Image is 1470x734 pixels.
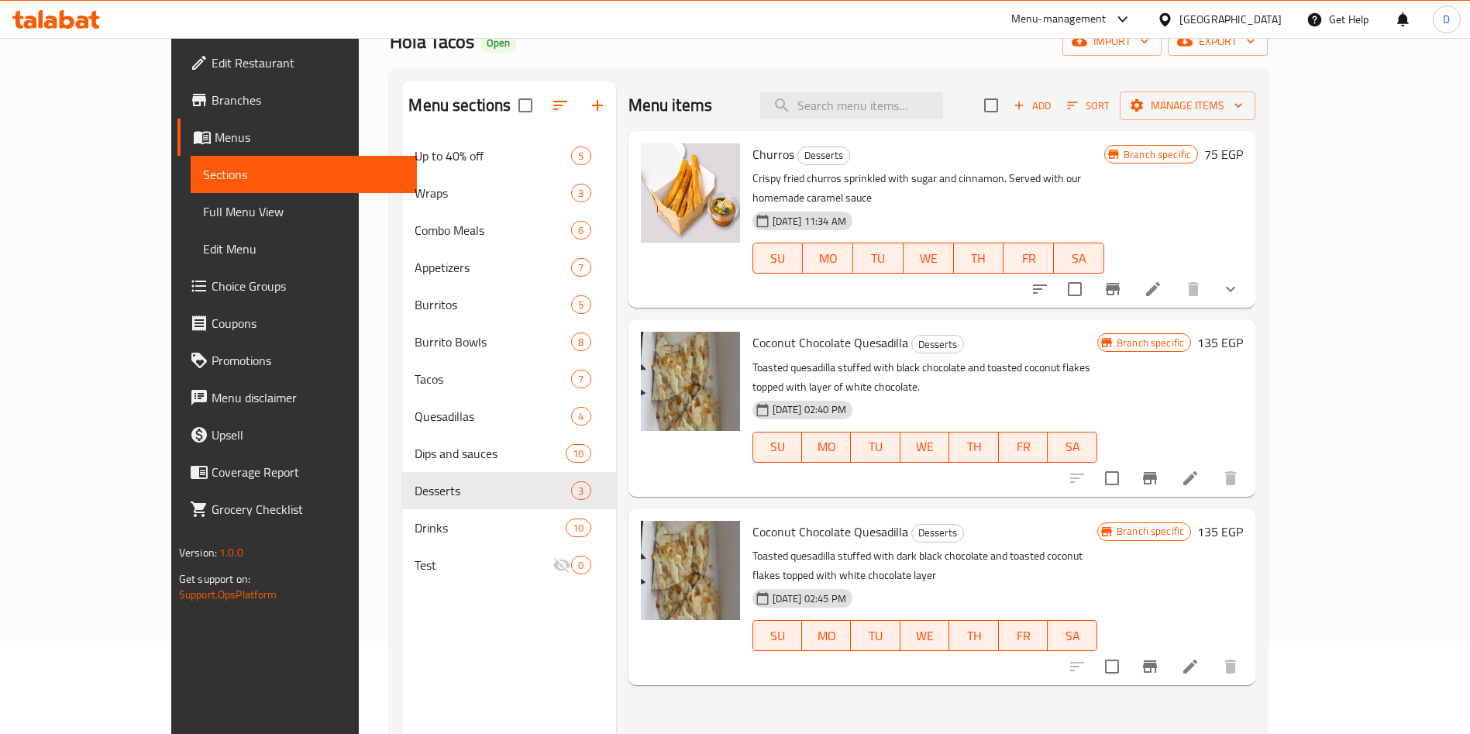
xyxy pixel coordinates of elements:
button: MO [802,432,852,463]
img: Coconut Chocolate Quesadilla [641,332,740,431]
div: Dips and sauces10 [402,435,615,472]
span: Desserts [798,146,849,164]
div: Quesadillas [415,407,571,426]
span: 10 [566,521,590,536]
div: Desserts [415,481,571,500]
span: Hola Tacos [390,24,474,59]
div: Desserts3 [402,472,615,509]
button: SA [1048,432,1097,463]
svg: Show Choices [1221,280,1240,298]
span: SA [1054,436,1091,458]
span: Up to 40% off [415,146,571,165]
div: Drinks [415,519,566,537]
button: TU [851,620,900,651]
span: SA [1054,625,1091,647]
button: WE [900,432,950,463]
span: FR [1005,625,1042,647]
div: Drinks10 [402,509,615,546]
span: Edit Restaurant [212,53,405,72]
input: search [760,92,943,119]
button: TH [949,432,999,463]
nav: Menu sections [402,131,615,590]
a: Coupons [177,305,417,342]
button: delete [1212,460,1249,497]
button: TU [853,243,904,274]
span: WE [907,625,944,647]
span: TH [960,247,998,270]
a: Grocery Checklist [177,491,417,528]
span: 1.0.0 [219,543,243,563]
p: Crispy fried churros sprinkled with sugar and cinnamon. Served with our homemade caramel sauce [752,169,1104,208]
span: Menus [215,128,405,146]
h2: Menu sections [408,94,511,117]
span: 4 [572,409,590,424]
span: SU [759,625,796,647]
span: Edit Menu [203,239,405,258]
span: TU [857,625,894,647]
button: MO [803,243,853,274]
div: items [571,221,590,239]
span: Coverage Report [212,463,405,481]
a: Edit menu item [1181,657,1200,676]
span: Burrito Bowls [415,333,571,351]
span: Select to update [1059,273,1091,305]
span: Appetizers [415,258,571,277]
span: SU [759,247,797,270]
span: Branch specific [1110,524,1190,539]
div: items [571,333,590,351]
a: Menu disclaimer [177,379,417,416]
a: Sections [191,156,417,193]
button: SU [752,432,802,463]
button: WE [904,243,954,274]
a: Full Menu View [191,193,417,230]
div: Desserts [911,335,964,353]
div: items [571,556,590,574]
p: Toasted quesadilla stuffed with dark black chocolate and toasted coconut flakes topped with white... [752,546,1097,585]
button: export [1168,27,1268,56]
span: 10 [566,446,590,461]
span: Open [480,36,516,50]
span: Sort sections [542,87,579,124]
div: Combo Meals6 [402,212,615,249]
div: Burrito Bowls8 [402,323,615,360]
div: Tacos [415,370,571,388]
a: Edit Menu [191,230,417,267]
div: Wraps [415,184,571,202]
div: Wraps3 [402,174,615,212]
div: Burritos5 [402,286,615,323]
span: TH [955,625,993,647]
button: Add [1007,94,1057,118]
span: 6 [572,223,590,238]
span: Dips and sauces [415,444,566,463]
span: Churros [752,143,794,166]
a: Branches [177,81,417,119]
button: SU [752,243,804,274]
span: Grocery Checklist [212,500,405,519]
a: Edit menu item [1181,469,1200,488]
span: Combo Meals [415,221,571,239]
span: TU [857,436,894,458]
span: Choice Groups [212,277,405,295]
button: delete [1212,648,1249,685]
div: [GEOGRAPHIC_DATA] [1179,11,1282,28]
span: Select to update [1096,650,1128,683]
button: WE [900,620,950,651]
span: Menu disclaimer [212,388,405,407]
a: Edit Restaurant [177,44,417,81]
span: import [1075,32,1149,51]
span: Branch specific [1110,336,1190,350]
button: Manage items [1120,91,1255,120]
img: Coconut Chocolate Quesadilla [641,521,740,620]
button: delete [1175,271,1212,308]
div: Menu-management [1011,10,1107,29]
span: Coconut Chocolate Quesadilla [752,520,908,543]
button: show more [1212,271,1249,308]
span: FR [1010,247,1048,270]
span: D [1443,11,1450,28]
span: Sort items [1057,94,1120,118]
svg: Inactive section [553,556,571,574]
span: WE [907,436,944,458]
